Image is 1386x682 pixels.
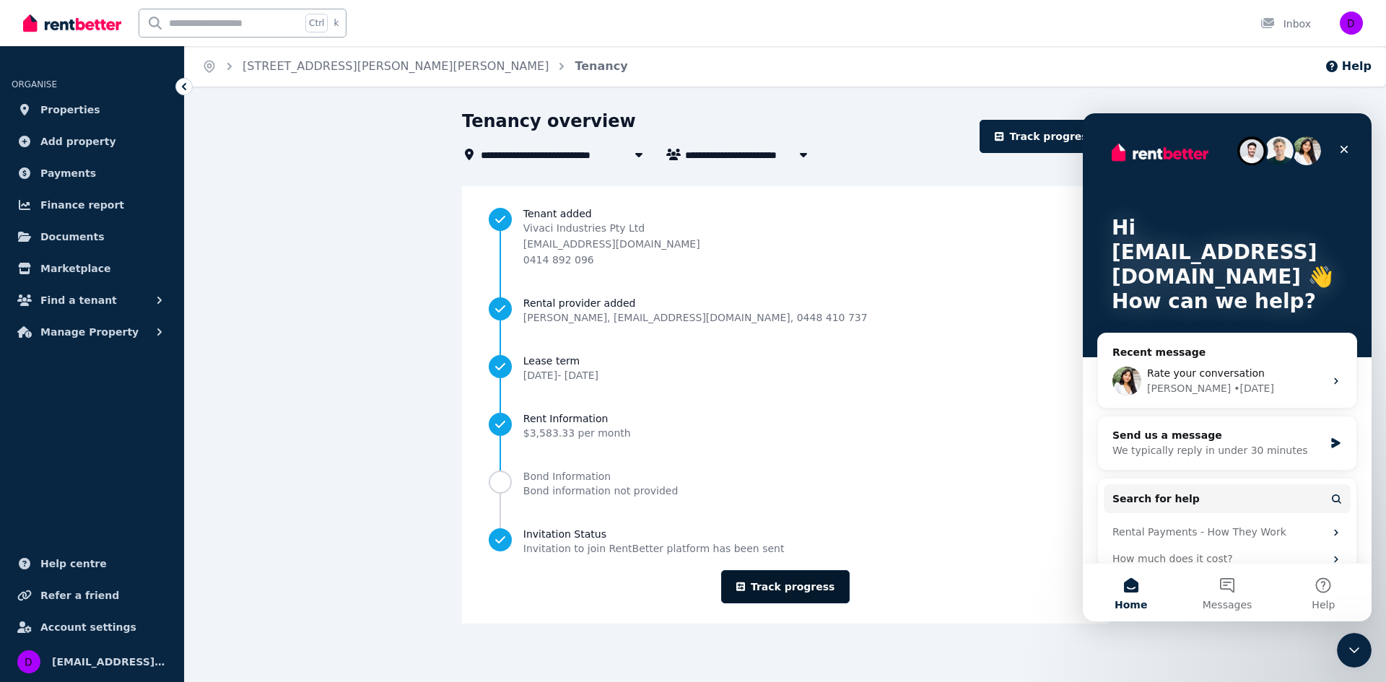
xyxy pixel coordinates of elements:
span: Rent Information [523,411,631,426]
span: Find a tenant [40,292,117,309]
iframe: Intercom live chat [1337,633,1372,668]
a: Documents [12,222,173,251]
a: Track progress [980,120,1109,153]
span: Account settings [40,618,136,636]
p: [EMAIL_ADDRESS][DOMAIN_NAME] [523,237,700,251]
span: Invitation to join RentBetter platform has been sent [523,541,785,556]
button: Find a tenant [12,286,173,315]
span: Properties [40,101,100,118]
span: [DATE] - [DATE] [523,370,598,381]
span: Documents [40,228,105,245]
a: Invitation StatusInvitation to join RentBetter platform has been sent [489,527,1082,556]
h1: Tenancy overview [462,110,636,133]
img: dalrympleroad399@gmail.com [17,650,40,673]
span: Lease term [523,354,598,368]
iframe: Intercom live chat [1083,113,1372,621]
button: Help [1325,58,1372,75]
span: Rental provider added [523,296,868,310]
button: Manage Property [12,318,173,346]
span: k [334,17,339,29]
span: Finance report [40,196,124,214]
img: RentBetter [23,12,121,34]
a: Finance report [12,191,173,219]
nav: Breadcrumb [185,46,645,87]
span: Tenant added [523,206,1082,221]
span: [PERSON_NAME] , [EMAIL_ADDRESS][DOMAIN_NAME] , 0448 410 737 [523,310,868,325]
span: Add property [40,133,116,150]
a: Rental provider added[PERSON_NAME], [EMAIL_ADDRESS][DOMAIN_NAME], 0448 410 737 [489,296,1082,325]
a: Tenancy [575,59,627,73]
nav: Progress [489,206,1082,556]
span: Invitation Status [523,527,785,541]
a: Bond InformationBond information not provided [489,469,1082,498]
a: Properties [12,95,173,124]
span: Ctrl [305,14,328,32]
a: Tenant addedVivaci Industries Pty Ltd[EMAIL_ADDRESS][DOMAIN_NAME]0414 892 096 [489,206,1082,267]
a: Lease term[DATE]- [DATE] [489,354,1082,382]
img: dalrympleroad399@gmail.com [1340,12,1363,35]
a: Account settings [12,613,173,642]
span: ORGANISE [12,79,57,89]
a: Track progress [721,570,850,603]
span: Bond Information [523,469,678,484]
span: Help centre [40,555,107,572]
span: $3,583.33 per month [523,427,631,439]
span: [EMAIL_ADDRESS][DOMAIN_NAME] [52,653,167,670]
span: Manage Property [40,323,139,341]
span: 0414 892 096 [523,254,594,266]
a: [STREET_ADDRESS][PERSON_NAME][PERSON_NAME] [243,59,549,73]
span: Payments [40,165,96,182]
div: Inbox [1260,17,1311,31]
a: Marketplace [12,254,173,283]
p: Vivaci Industries Pty Ltd [523,221,700,235]
div: Bond information not provided [523,484,678,498]
span: Marketplace [40,260,110,277]
span: Refer a friend [40,587,119,604]
a: Rent Information$3,583.33 per month [489,411,1082,440]
a: Refer a friend [12,581,173,610]
a: Add property [12,127,173,156]
a: Help centre [12,549,173,578]
a: Payments [12,159,173,188]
